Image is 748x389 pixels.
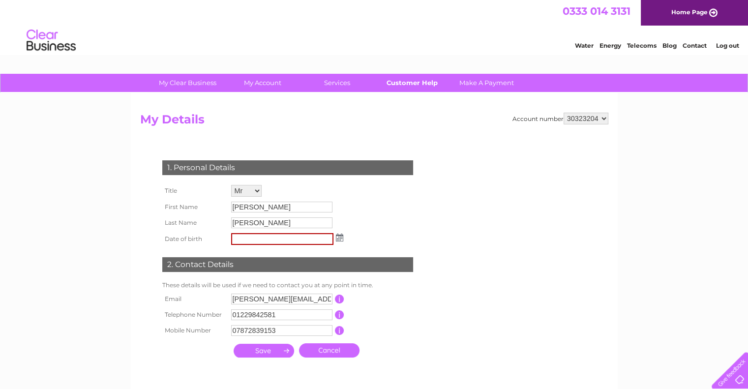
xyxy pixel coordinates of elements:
[683,42,707,49] a: Contact
[563,5,630,17] a: 0333 014 3131
[160,199,229,215] th: First Name
[140,113,608,131] h2: My Details
[716,42,739,49] a: Log out
[26,26,76,56] img: logo.png
[160,307,229,323] th: Telephone Number
[575,42,594,49] a: Water
[162,257,413,272] div: 2. Contact Details
[446,74,527,92] a: Make A Payment
[160,231,229,247] th: Date of birth
[160,323,229,338] th: Mobile Number
[234,344,294,358] input: Submit
[160,279,416,291] td: These details will be used if we need to contact you at any point in time.
[162,160,413,175] div: 1. Personal Details
[627,42,657,49] a: Telecoms
[297,74,378,92] a: Services
[371,74,452,92] a: Customer Help
[160,291,229,307] th: Email
[142,5,607,48] div: Clear Business is a trading name of Verastar Limited (registered in [GEOGRAPHIC_DATA] No. 3667643...
[222,74,303,92] a: My Account
[662,42,677,49] a: Blog
[299,343,359,358] a: Cancel
[335,326,344,335] input: Information
[336,234,343,241] img: ...
[599,42,621,49] a: Energy
[512,113,608,124] div: Account number
[147,74,228,92] a: My Clear Business
[335,295,344,303] input: Information
[160,182,229,199] th: Title
[335,310,344,319] input: Information
[160,215,229,231] th: Last Name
